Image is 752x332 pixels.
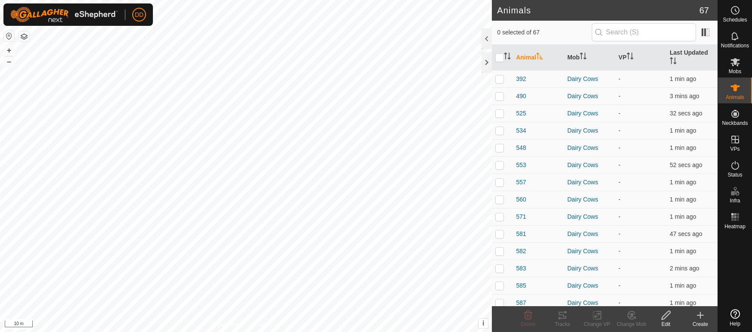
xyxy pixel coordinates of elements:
[670,93,699,99] span: 12 Sept 2025, 2:41 pm
[699,4,709,17] span: 67
[482,320,484,327] span: i
[567,230,612,239] div: Dairy Cows
[497,5,699,16] h2: Animals
[567,126,612,135] div: Dairy Cows
[19,31,29,42] button: Map Layers
[618,196,621,203] app-display-virtual-paddock-transition: -
[670,179,696,186] span: 12 Sept 2025, 2:43 pm
[718,306,752,330] a: Help
[479,319,488,328] button: i
[618,230,621,237] app-display-virtual-paddock-transition: -
[670,59,677,65] p-sorticon: Activate to sort
[567,247,612,256] div: Dairy Cows
[567,143,612,152] div: Dairy Cows
[721,43,749,48] span: Notifications
[580,54,587,61] p-sorticon: Activate to sort
[649,320,683,328] div: Edit
[516,143,526,152] span: 548
[567,92,612,101] div: Dairy Cows
[497,28,591,37] span: 0 selected of 67
[618,93,621,99] app-display-virtual-paddock-transition: -
[670,299,696,306] span: 12 Sept 2025, 2:43 pm
[627,54,634,61] p-sorticon: Activate to sort
[516,178,526,187] span: 557
[730,198,740,203] span: Infra
[726,95,744,100] span: Animals
[615,45,666,71] th: VP
[670,127,696,134] span: 12 Sept 2025, 2:43 pm
[4,45,14,56] button: +
[567,161,612,170] div: Dairy Cows
[564,45,615,71] th: Mob
[683,320,718,328] div: Create
[618,213,621,220] app-display-virtual-paddock-transition: -
[567,212,612,221] div: Dairy Cows
[618,179,621,186] app-display-virtual-paddock-transition: -
[618,248,621,254] app-display-virtual-paddock-transition: -
[670,265,699,272] span: 12 Sept 2025, 2:42 pm
[212,321,244,329] a: Privacy Policy
[567,74,612,84] div: Dairy Cows
[614,320,649,328] div: Change Mob
[504,54,511,61] p-sorticon: Activate to sort
[618,282,621,289] app-display-virtual-paddock-transition: -
[516,92,526,101] span: 490
[4,31,14,41] button: Reset Map
[666,45,718,71] th: Last Updated
[516,230,526,239] span: 581
[670,282,696,289] span: 12 Sept 2025, 2:43 pm
[545,320,580,328] div: Tracks
[670,213,696,220] span: 12 Sept 2025, 2:43 pm
[670,75,696,82] span: 12 Sept 2025, 2:43 pm
[727,172,742,177] span: Status
[567,195,612,204] div: Dairy Cows
[618,144,621,151] app-display-virtual-paddock-transition: -
[516,212,526,221] span: 571
[255,321,280,329] a: Contact Us
[592,23,696,41] input: Search (S)
[536,54,543,61] p-sorticon: Activate to sort
[730,146,740,152] span: VPs
[513,45,564,71] th: Animal
[729,69,741,74] span: Mobs
[567,298,612,307] div: Dairy Cows
[516,281,526,290] span: 585
[670,161,702,168] span: 12 Sept 2025, 2:44 pm
[670,230,702,237] span: 12 Sept 2025, 2:44 pm
[516,298,526,307] span: 587
[618,161,621,168] app-display-virtual-paddock-transition: -
[618,110,621,117] app-display-virtual-paddock-transition: -
[10,7,118,22] img: Gallagher Logo
[670,144,696,151] span: 12 Sept 2025, 2:43 pm
[730,321,740,326] span: Help
[4,56,14,67] button: –
[516,109,526,118] span: 525
[618,127,621,134] app-display-virtual-paddock-transition: -
[567,178,612,187] div: Dairy Cows
[516,126,526,135] span: 534
[567,264,612,273] div: Dairy Cows
[135,10,143,19] span: DD
[516,74,526,84] span: 392
[723,17,747,22] span: Schedules
[618,265,621,272] app-display-virtual-paddock-transition: -
[521,321,536,327] span: Delete
[516,264,526,273] span: 583
[670,110,702,117] span: 12 Sept 2025, 2:44 pm
[516,247,526,256] span: 582
[516,195,526,204] span: 560
[580,320,614,328] div: Change VP
[567,281,612,290] div: Dairy Cows
[618,299,621,306] app-display-virtual-paddock-transition: -
[724,224,746,229] span: Heatmap
[567,109,612,118] div: Dairy Cows
[722,121,748,126] span: Neckbands
[618,75,621,82] app-display-virtual-paddock-transition: -
[670,248,696,254] span: 12 Sept 2025, 2:43 pm
[670,196,696,203] span: 12 Sept 2025, 2:43 pm
[516,161,526,170] span: 553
